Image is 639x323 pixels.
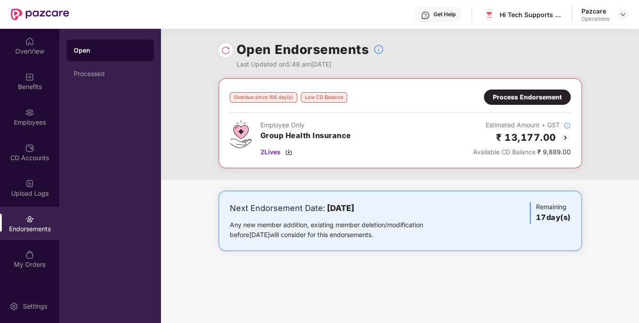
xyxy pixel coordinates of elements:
img: svg+xml;base64,PHN2ZyBpZD0iUmVsb2FkLTMyeDMyIiB4bWxucz0iaHR0cDovL3d3dy53My5vcmcvMjAwMC9zdmciIHdpZH... [221,46,230,55]
b: [DATE] [327,203,354,213]
div: Open [74,46,147,55]
img: New Pazcare Logo [11,9,69,20]
img: svg+xml;base64,PHN2ZyBpZD0iSGVscC0zMngzMiIgeG1sbnM9Imh0dHA6Ly93d3cudzMub3JnLzIwMDAvc3ZnIiB3aWR0aD... [421,11,430,20]
img: svg+xml;base64,PHN2ZyBpZD0iRW5kb3JzZW1lbnRzIiB4bWxucz0iaHR0cDovL3d3dy53My5vcmcvMjAwMC9zdmciIHdpZH... [25,215,34,224]
img: svg+xml;base64,PHN2ZyB4bWxucz0iaHR0cDovL3d3dy53My5vcmcvMjAwMC9zdmciIHdpZHRoPSI0Ny43MTQiIGhlaWdodD... [230,120,251,148]
img: svg+xml;base64,PHN2ZyBpZD0iRW1wbG95ZWVzIiB4bWxucz0iaHR0cDovL3d3dy53My5vcmcvMjAwMC9zdmciIHdpZHRoPS... [25,108,34,117]
span: 2 Lives [260,147,281,157]
img: svg+xml;base64,PHN2ZyBpZD0iVXBsb2FkX0xvZ3MiIGRhdGEtbmFtZT0iVXBsb2FkIExvZ3MiIHhtbG5zPSJodHRwOi8vd3... [25,179,34,188]
img: svg+xml;base64,PHN2ZyBpZD0iSW5mb18tXzMyeDMyIiBkYXRhLW5hbWU9IkluZm8gLSAzMngzMiIgeG1sbnM9Imh0dHA6Ly... [563,122,571,129]
img: svg+xml;base64,PHN2ZyBpZD0iQmFjay0yMHgyMCIgeG1sbnM9Imh0dHA6Ly93d3cudzMub3JnLzIwMDAvc3ZnIiB3aWR0aD... [560,132,571,143]
div: Overdue since 106 day(s) [230,92,297,103]
h2: ₹ 13,177.00 [496,130,556,145]
div: Remaining [530,202,571,224]
div: Settings [20,302,50,311]
div: Get Help [433,11,456,18]
img: svg+xml;base64,PHN2ZyBpZD0iQ0RfQWNjb3VudHMiIGRhdGEtbmFtZT0iQ0QgQWNjb3VudHMiIHhtbG5zPSJodHRwOi8vd3... [25,144,34,153]
img: svg+xml;base64,PHN2ZyBpZD0iSW5mb18tXzMyeDMyIiBkYXRhLW5hbWU9IkluZm8gLSAzMngzMiIgeG1sbnM9Imh0dHA6Ly... [373,44,384,55]
div: Operations [581,15,609,22]
div: Next Endorsement Date: [230,202,451,215]
h3: Group Health Insurance [260,130,351,142]
img: svg+xml;base64,PHN2ZyBpZD0iSG9tZSIgeG1sbnM9Imh0dHA6Ly93d3cudzMub3JnLzIwMDAvc3ZnIiB3aWR0aD0iMjAiIG... [25,37,34,46]
img: svg+xml;base64,PHN2ZyBpZD0iRG93bmxvYWQtMzJ4MzIiIHhtbG5zPSJodHRwOi8vd3d3LnczLm9yZy8yMDAwL3N2ZyIgd2... [285,148,292,156]
div: Process Endorsement [493,92,562,102]
div: Estimated Amount + GST [473,120,571,130]
div: Hi Tech Supports And Hangers Private Limited [500,10,563,19]
div: Last Updated on 5:48 am[DATE] [237,59,384,69]
div: Any new member addition, existing member deletion/modification before [DATE] will consider for th... [230,220,451,240]
div: Low CD Balance [301,92,347,103]
img: logo.png [483,10,496,20]
img: svg+xml;base64,PHN2ZyBpZD0iTXlfT3JkZXJzIiBkYXRhLW5hbWU9Ik15IE9yZGVycyIgeG1sbnM9Imh0dHA6Ly93d3cudz... [25,250,34,259]
span: Available CD Balance [473,148,536,156]
div: Processed [74,70,147,77]
div: Pazcare [581,7,609,15]
div: ₹ 9,889.00 [473,147,571,157]
img: svg+xml;base64,PHN2ZyBpZD0iRHJvcGRvd24tMzJ4MzIiIHhtbG5zPSJodHRwOi8vd3d3LnczLm9yZy8yMDAwL3N2ZyIgd2... [619,11,626,18]
img: svg+xml;base64,PHN2ZyBpZD0iU2V0dGluZy0yMHgyMCIgeG1sbnM9Imh0dHA6Ly93d3cudzMub3JnLzIwMDAvc3ZnIiB3aW... [9,302,18,311]
h3: 17 day(s) [536,212,571,224]
h1: Open Endorsements [237,40,369,59]
img: svg+xml;base64,PHN2ZyBpZD0iQmVuZWZpdHMiIHhtbG5zPSJodHRwOi8vd3d3LnczLm9yZy8yMDAwL3N2ZyIgd2lkdGg9Ij... [25,72,34,81]
div: Employee Only [260,120,351,130]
